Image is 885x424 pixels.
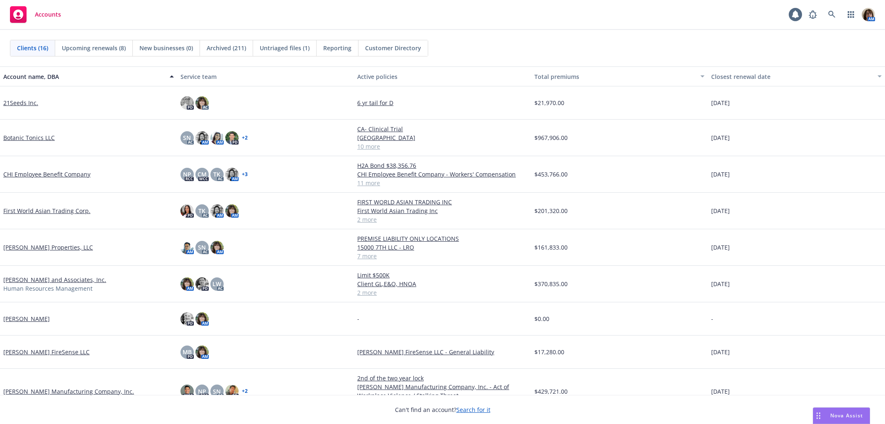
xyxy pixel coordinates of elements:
span: $0.00 [534,314,549,323]
span: [DATE] [711,98,730,107]
a: 11 more [357,179,528,187]
span: TK [198,206,205,215]
span: LW [212,279,221,288]
span: [DATE] [711,170,730,179]
a: 21Seeds Inc. [3,98,38,107]
img: photo [180,241,194,254]
button: Total premiums [531,66,708,86]
span: [DATE] [711,387,730,396]
span: MB [183,348,192,356]
a: CHI Employee Benefit Company [3,170,90,179]
span: - [711,314,713,323]
span: SN [213,387,221,396]
a: Search for it [456,406,490,414]
span: [DATE] [711,279,730,288]
img: photo [180,385,194,398]
a: 10 more [357,142,528,151]
span: $453,766.00 [534,170,568,179]
span: $370,835.00 [534,279,568,288]
span: - [357,314,359,323]
span: $17,280.00 [534,348,564,356]
span: NP [198,387,206,396]
a: 6 yr tail for D [357,98,528,107]
a: First World Asian Trading Corp. [3,206,90,215]
span: Customer Directory [365,44,421,52]
a: CHI Employee Benefit Company - Workers' Compensation [357,170,528,179]
span: $429,721.00 [534,387,568,396]
a: [PERSON_NAME] [3,314,50,323]
img: photo [225,385,239,398]
a: 2nd of the two year lock [357,374,528,382]
span: $161,833.00 [534,243,568,252]
span: [DATE] [711,133,730,142]
a: 15000 7TH LLC - LRO [357,243,528,252]
a: Botanic Tonics LLC [3,133,55,142]
a: [PERSON_NAME] FireSense LLC - General Liability [357,348,528,356]
div: Total premiums [534,72,696,81]
span: CM [197,170,207,179]
a: [PERSON_NAME] Properties, LLC [3,243,93,252]
span: [DATE] [711,206,730,215]
span: Accounts [35,11,61,18]
span: SN [183,133,191,142]
a: + 2 [242,135,248,140]
span: Can't find an account? [395,405,490,414]
span: Human Resources Management [3,284,93,293]
span: [DATE] [711,348,730,356]
img: photo [210,204,224,218]
a: Report a Bug [805,6,821,23]
span: Upcoming renewals (8) [62,44,126,52]
a: Switch app [843,6,859,23]
span: $201,320.00 [534,206,568,215]
a: + 2 [242,389,248,394]
img: photo [210,241,224,254]
span: NP [183,170,191,179]
a: 2 more [357,288,528,297]
span: Archived (211) [207,44,246,52]
a: + 3 [242,172,248,177]
span: Clients (16) [17,44,48,52]
div: Closest renewal date [711,72,873,81]
a: H2A Bond $38,356.76 [357,161,528,170]
span: $967,906.00 [534,133,568,142]
img: photo [225,168,239,181]
div: Service team [180,72,351,81]
img: photo [195,346,209,359]
span: [DATE] [711,243,730,252]
img: photo [210,131,224,145]
span: SN [198,243,206,252]
div: Drag to move [813,408,824,424]
a: 7 more [357,252,528,260]
span: Untriaged files (1) [260,44,310,52]
button: Active policies [354,66,531,86]
a: [PERSON_NAME] and Associates, Inc. [3,275,106,284]
img: photo [180,312,194,326]
a: Client GL,E&O, HNOA [357,279,528,288]
img: photo [180,96,194,110]
div: Account name, DBA [3,72,165,81]
a: Accounts [7,3,64,26]
a: Search [824,6,840,23]
a: 2 more [357,215,528,224]
a: CA- Clinical Trial [357,125,528,133]
a: Limit $500K [357,271,528,279]
a: FIRST WORLD ASIAN TRADING INC [357,198,528,206]
span: TK [213,170,220,179]
a: [PERSON_NAME] Manufacturing Company, Inc. [3,387,134,396]
div: Active policies [357,72,528,81]
img: photo [195,131,209,145]
img: photo [195,312,209,326]
button: Service team [177,66,354,86]
span: New businesses (0) [139,44,193,52]
img: photo [225,131,239,145]
span: Reporting [323,44,351,52]
img: photo [180,277,194,291]
a: PREMISE LIABILITY ONLY LOCATIONS [357,234,528,243]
